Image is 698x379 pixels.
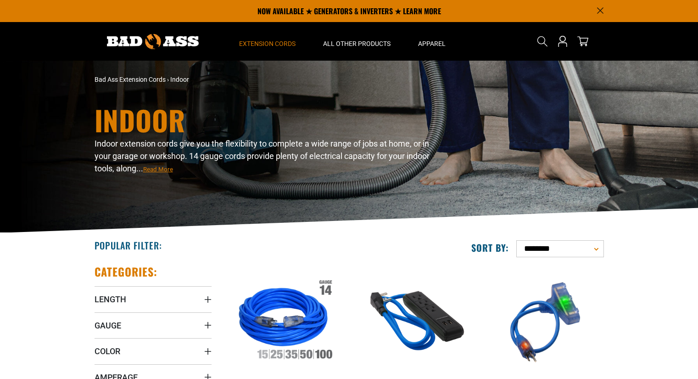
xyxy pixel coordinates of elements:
[357,269,472,375] img: blue
[535,34,550,49] summary: Search
[95,76,166,83] a: Bad Ass Extension Cords
[95,338,212,364] summary: Color
[226,269,341,375] img: Indoor Dual Lighted Extension Cord w/ Safety CGM
[95,106,430,134] h1: Indoor
[95,294,126,305] span: Length
[323,40,391,48] span: All Other Products
[95,239,162,251] h2: Popular Filter:
[95,265,158,279] h2: Categories:
[167,76,169,83] span: ›
[107,34,199,49] img: Bad Ass Extension Cords
[471,242,509,254] label: Sort by:
[95,75,430,85] nav: breadcrumbs
[487,269,603,375] img: blue
[418,40,446,48] span: Apparel
[95,286,212,312] summary: Length
[95,320,121,331] span: Gauge
[95,312,212,338] summary: Gauge
[95,346,120,356] span: Color
[239,40,296,48] span: Extension Cords
[309,22,404,61] summary: All Other Products
[143,166,173,173] span: Read More
[95,139,430,173] span: Indoor extension cords give you the flexibility to complete a wide range of jobs at home, or in y...
[225,22,309,61] summary: Extension Cords
[170,76,189,83] span: Indoor
[404,22,459,61] summary: Apparel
